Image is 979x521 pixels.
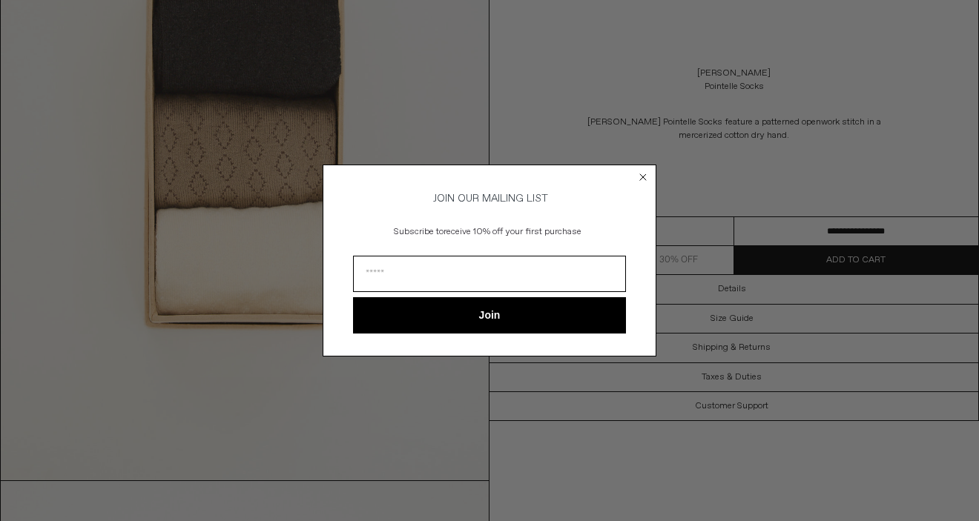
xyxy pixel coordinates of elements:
button: Close dialog [636,170,650,185]
span: receive 10% off your first purchase [444,226,581,238]
input: Email [353,256,626,292]
span: JOIN OUR MAILING LIST [431,192,548,205]
span: Subscribe to [394,226,444,238]
button: Join [353,297,626,333]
